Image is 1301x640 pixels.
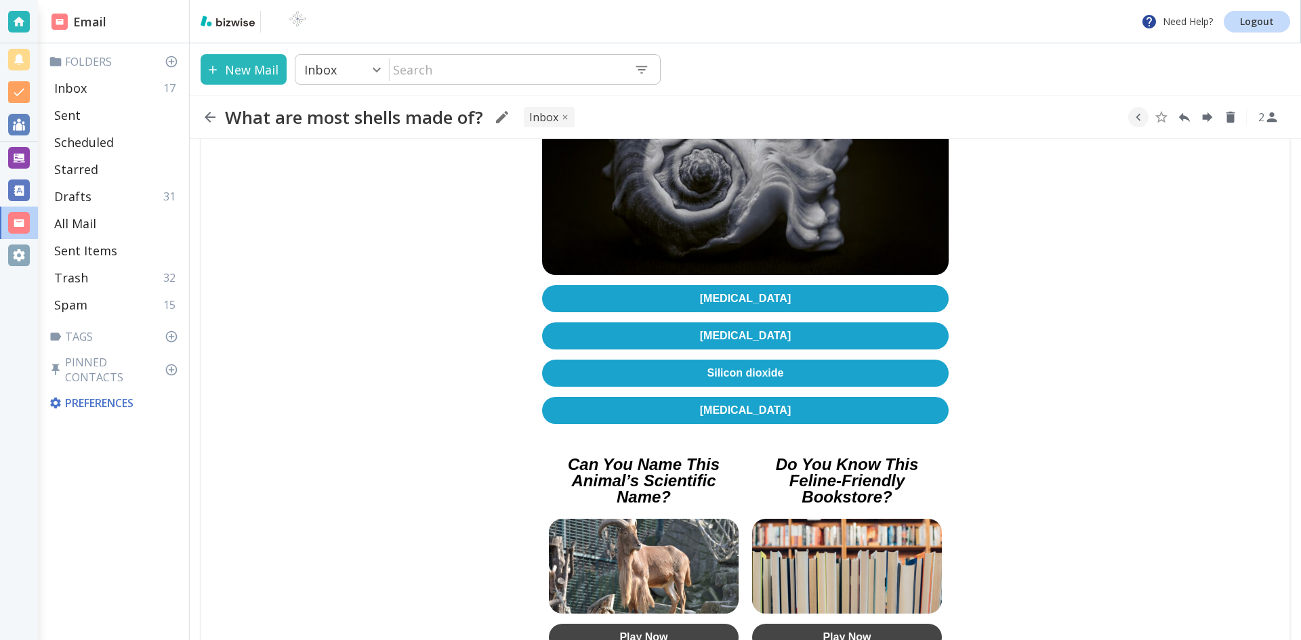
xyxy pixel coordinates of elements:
a: Logout [1224,11,1290,33]
div: Inbox17 [49,74,184,102]
p: Need Help? [1141,14,1213,30]
p: Logout [1240,17,1274,26]
div: Trash32 [49,264,184,291]
p: 17 [163,81,181,95]
p: Sent Items [54,242,117,259]
p: 32 [163,270,181,285]
div: Sent Items [49,237,184,264]
p: Inbox [304,62,337,78]
p: Starred [54,161,98,177]
p: All Mail [54,215,96,232]
h2: Email [51,13,106,31]
p: Preferences [49,396,181,410]
button: Reply [1174,107,1195,127]
p: Sent [54,107,81,123]
p: 2 [1258,110,1264,125]
div: Spam15 [49,291,184,318]
button: See Participants [1252,101,1285,133]
img: BioTech International [266,11,329,33]
p: Folders [49,54,184,69]
div: Sent [49,102,184,129]
img: bizwise [201,16,255,26]
p: Scheduled [54,134,114,150]
p: 15 [163,297,181,312]
p: Spam [54,297,87,313]
p: Trash [54,270,88,286]
div: Scheduled [49,129,184,156]
h2: What are most shells made of? [225,106,483,128]
button: Delete [1220,107,1241,127]
p: Drafts [54,188,91,205]
p: Inbox [54,80,87,96]
p: 31 [163,189,181,204]
button: New Mail [201,54,287,85]
img: DashboardSidebarEmail.svg [51,14,68,30]
div: Preferences [46,390,184,416]
p: Tags [49,329,184,344]
input: Search [390,56,623,83]
button: Forward [1197,107,1218,127]
div: Starred [49,156,184,183]
p: INBOX [529,110,558,125]
div: All Mail [49,210,184,237]
div: Drafts31 [49,183,184,210]
p: Pinned Contacts [49,355,184,385]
